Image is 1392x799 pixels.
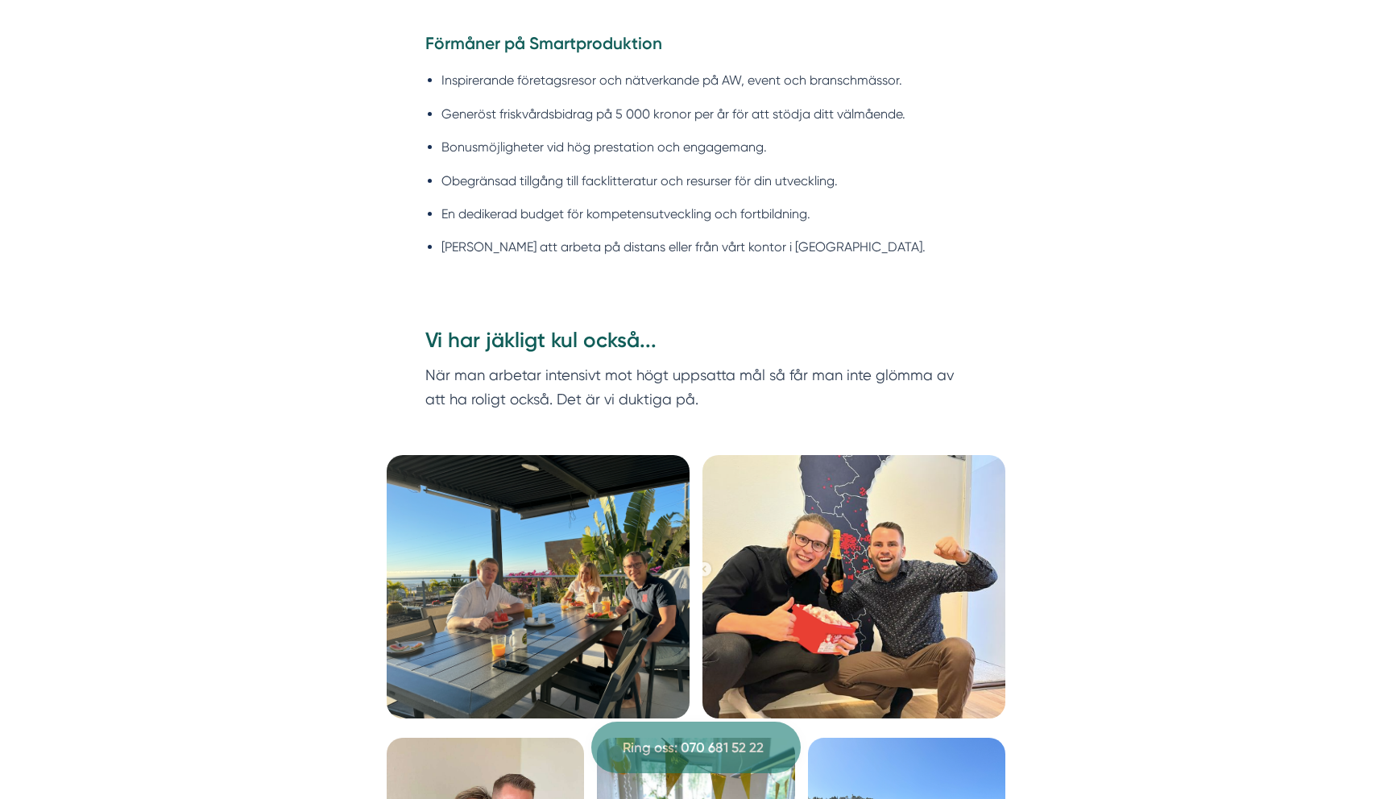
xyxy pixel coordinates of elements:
[702,455,1005,719] img: Företagsbild på Smartproduktion – Ett företag i Borlänge
[441,204,967,224] li: En dedikerad budget för kompetensutveckling och fortbildning.
[441,104,967,124] li: Generöst friskvårdsbidrag på 5 000 kronor per år för att stödja ditt välmående.
[441,70,967,90] li: Inspirerande företagsresor och nätverkande på AW, event och branschmässor.
[441,237,967,257] li: [PERSON_NAME] att arbeta på distans eller från vårt kontor i [GEOGRAPHIC_DATA].
[387,455,690,719] img: Företagsbild på Smartproduktion – Ett företag i Dalarnas län 2024
[441,137,967,157] li: Bonusmöjligheter vid hög prestation och engagemang.
[623,737,764,759] span: Ring oss: 070 681 52 22
[425,326,967,363] h3: Vi har jäkligt kul också...
[441,171,967,191] li: Obegränsad tillgång till facklitteratur och resurser för din utveckling.
[425,33,662,53] strong: Förmåner på Smartproduktion
[425,363,967,411] p: När man arbetar intensivt mot högt uppsatta mål så får man inte glömma av att ha roligt också. De...
[591,722,801,773] a: Ring oss: 070 681 52 22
